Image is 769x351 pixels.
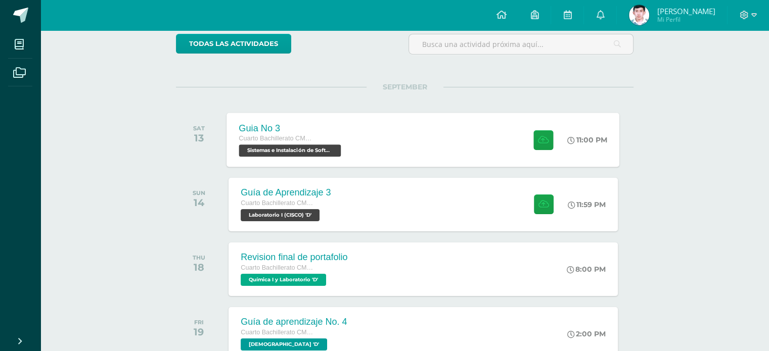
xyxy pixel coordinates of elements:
[194,326,204,338] div: 19
[241,264,316,271] span: Cuarto Bachillerato CMP Bachillerato en CCLL con Orientación en Computación
[241,317,347,327] div: Guía de aprendizaje No. 4
[657,6,715,16] span: [PERSON_NAME]
[239,144,341,157] span: Sistemas e Instalación de Software (Desarrollo de Software) 'D'
[193,125,205,132] div: SAT
[193,196,205,209] div: 14
[568,135,608,144] div: 11:00 PM
[241,274,326,286] span: Química I y Laboratorio 'D'
[241,338,327,350] span: Biblia 'D'
[657,15,715,24] span: Mi Perfil
[241,209,320,221] span: Laboratorio I (CISCO) 'D'
[239,135,316,142] span: Cuarto Bachillerato CMP Bachillerato en CCLL con Orientación en Computación
[239,123,344,133] div: Guia No 3
[629,5,649,25] img: d23276a0ba99e3d2770d4f3bb7441573.png
[176,34,291,54] a: todas las Actividades
[193,132,205,144] div: 13
[194,319,204,326] div: FRI
[241,252,347,263] div: Revision final de portafolio
[568,200,606,209] div: 11:59 PM
[241,199,316,207] span: Cuarto Bachillerato CMP Bachillerato en CCLL con Orientación en Computación
[567,265,606,274] div: 8:00 PM
[241,329,316,336] span: Cuarto Bachillerato CMP Bachillerato en CCLL con Orientación en Computación
[193,261,205,273] div: 18
[193,189,205,196] div: SUN
[567,329,606,338] div: 2:00 PM
[193,254,205,261] div: THU
[367,82,443,91] span: SEPTEMBER
[409,34,633,54] input: Busca una actividad próxima aquí...
[241,187,331,198] div: Guía de Aprendizaje 3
